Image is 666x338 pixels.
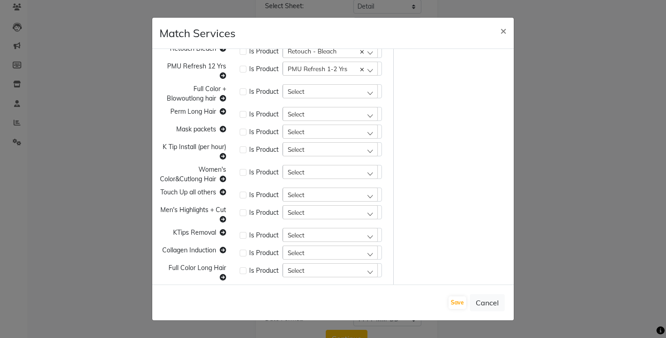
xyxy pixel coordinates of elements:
span: Is Product [249,145,279,155]
span: Is Product [249,168,279,177]
span: KTips Removal [173,228,216,237]
button: Save [449,296,466,309]
span: Mask packets [176,125,216,133]
span: Select [288,249,304,256]
h4: Match Services [159,25,236,41]
span: Select [288,145,304,153]
span: Men's Highlights + Cut [160,206,226,214]
span: Select [288,191,304,198]
span: × [500,24,507,37]
span: PMU Refresh 1-2 Yrs [288,65,347,72]
span: Is Product [249,87,279,97]
span: Select [288,168,304,176]
span: Is Product [249,127,279,137]
span: Is Product [249,64,279,74]
span: Is Product [249,208,279,217]
span: Retouch - Bleach [288,47,337,55]
span: Select [288,87,304,95]
span: Is Product [249,248,279,258]
span: PMU Refresh 12 Yrs [167,62,226,70]
span: Full Color Long Hair [169,264,226,272]
span: Collagen Induction [162,246,216,254]
span: Select [288,266,304,274]
span: Select [288,208,304,216]
span: K Tip Install (per hour) [163,143,226,151]
span: Is Product [249,266,279,275]
span: Select [288,110,304,118]
span: Is Product [249,47,279,56]
span: Is Product [249,231,279,240]
span: Perm Long Hair [170,107,216,116]
span: Select [288,128,304,135]
span: Is Product [249,190,279,200]
button: Close [493,18,514,43]
span: Touch Up all others [160,188,216,196]
button: Cancel [470,294,505,311]
span: Is Product [249,110,279,119]
span: Select [288,231,304,239]
span: Full Color + Blowoutlong hair [167,85,226,102]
